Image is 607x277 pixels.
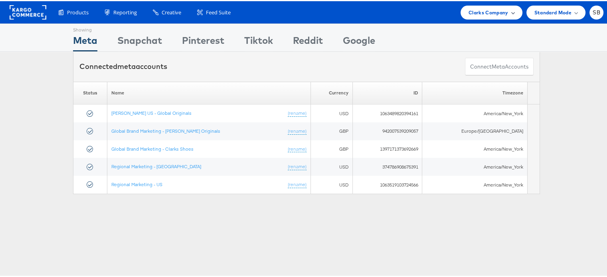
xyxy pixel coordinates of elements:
div: Reddit [293,32,323,50]
div: Showing [73,23,97,32]
div: Pinterest [182,32,224,50]
span: Clarks Company [469,7,508,16]
span: Feed Suite [206,8,231,15]
span: Creative [162,8,181,15]
span: SB [593,9,600,14]
a: Global Brand Marketing - Clarks Shoes [111,145,194,151]
a: Global Brand Marketing - [PERSON_NAME] Originals [111,127,220,133]
td: Europe/[GEOGRAPHIC_DATA] [422,121,527,139]
th: ID [352,81,422,103]
th: Currency [310,81,352,103]
div: Meta [73,32,97,50]
th: Status [73,81,107,103]
td: USD [310,175,352,193]
td: USD [310,103,352,121]
div: Tiktok [244,32,273,50]
td: GBP [310,139,352,157]
a: (rename) [288,162,306,169]
td: America/New_York [422,103,527,121]
span: Products [67,8,89,15]
div: Snapchat [117,32,162,50]
a: (rename) [288,180,306,187]
td: GBP [310,121,352,139]
td: USD [310,157,352,175]
a: (rename) [288,109,306,116]
a: (rename) [288,145,306,151]
span: meta [492,62,505,69]
td: America/New_York [422,139,527,157]
td: America/New_York [422,157,527,175]
td: 1397171373692669 [352,139,422,157]
button: ConnectmetaAccounts [465,57,534,75]
td: 1063489820394161 [352,103,422,121]
td: 1063519103724566 [352,175,422,193]
th: Name [107,81,311,103]
span: Standard Mode [534,7,571,16]
a: [PERSON_NAME] US - Global Originals [111,109,192,115]
span: Reporting [113,8,137,15]
span: meta [117,61,136,70]
a: Regional Marketing - [GEOGRAPHIC_DATA] [111,162,201,168]
div: Connected accounts [79,60,167,71]
td: 942007539209057 [352,121,422,139]
a: Regional Marketing - US [111,180,162,186]
td: 374786908675391 [352,157,422,175]
a: (rename) [288,127,306,134]
th: Timezone [422,81,527,103]
td: America/New_York [422,175,527,193]
div: Google [343,32,375,50]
